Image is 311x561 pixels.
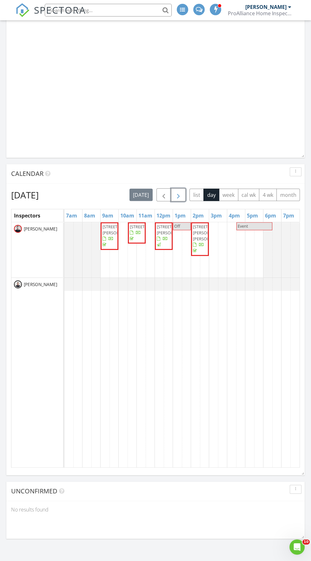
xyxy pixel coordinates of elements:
[83,210,97,221] a: 8am
[34,3,86,17] span: SPECTORA
[6,501,305,518] div: No results found
[130,224,165,230] span: [STREET_ADDRESS]
[64,210,79,221] a: 7am
[23,226,58,232] span: [PERSON_NAME]
[302,539,310,544] span: 10
[101,210,115,221] a: 9am
[281,210,296,221] a: 7pm
[171,188,186,201] button: Next day
[276,189,300,201] button: month
[191,210,205,221] a: 2pm
[14,280,22,288] img: picsart_230407_183509483.jpeg
[14,225,22,233] img: jww1bnnv188704388.jpeg
[137,210,154,221] a: 11am
[157,224,192,236] span: [STREET_ADDRESS][PERSON_NAME]
[11,487,57,495] span: Unconfirmed
[23,281,58,288] span: [PERSON_NAME]
[289,539,305,555] iframe: Intercom live chat
[174,223,180,229] span: Off
[203,189,219,201] button: day
[259,189,277,201] button: 4 wk
[173,210,187,221] a: 1pm
[119,210,136,221] a: 10am
[189,189,204,201] button: list
[11,189,39,201] h2: [DATE]
[129,189,153,201] button: [DATE]
[238,189,260,201] button: cal wk
[45,4,172,17] input: Search everything...
[156,188,171,201] button: Previous day
[209,210,223,221] a: 3pm
[219,189,238,201] button: week
[245,4,287,10] div: [PERSON_NAME]
[155,210,172,221] a: 12pm
[11,169,43,178] span: Calendar
[14,212,40,219] span: Inspectors
[193,224,228,242] span: [STREET_ADDRESS][PERSON_NAME][PERSON_NAME]
[103,224,138,236] span: [STREET_ADDRESS][PERSON_NAME]
[228,10,291,17] div: ProAlliance Home Inspections
[245,210,260,221] a: 5pm
[16,3,30,17] img: The Best Home Inspection Software - Spectora
[227,210,242,221] a: 4pm
[238,223,248,229] span: Event
[263,210,278,221] a: 6pm
[16,9,86,22] a: SPECTORA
